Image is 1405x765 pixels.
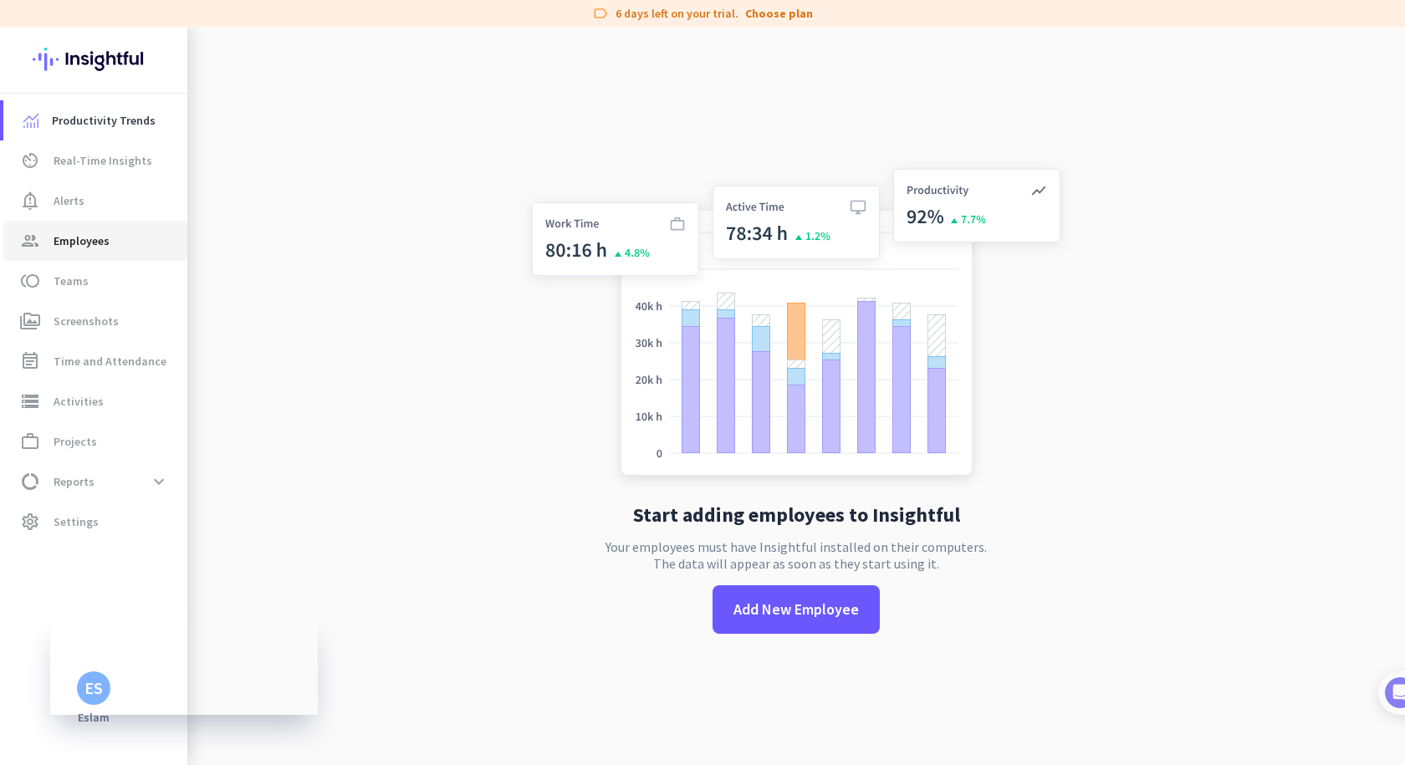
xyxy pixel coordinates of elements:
p: Your employees must have Insightful installed on their computers. The data will appear as soon as... [605,538,987,572]
span: Projects [54,431,97,451]
a: tollTeams [3,261,187,301]
i: work_outline [20,431,40,451]
i: data_usage [20,472,40,492]
span: Screenshots [54,311,119,331]
span: Alerts [54,191,84,211]
span: Add New Employee [733,599,859,620]
a: storageActivities [3,381,187,421]
img: menu-item [23,113,38,128]
span: Employees [54,231,110,251]
img: no-search-results [519,159,1073,492]
i: notification_important [20,191,40,211]
i: perm_media [20,311,40,331]
span: Teams [54,271,89,291]
i: av_timer [20,150,40,171]
iframe: Insightful Status [50,619,318,715]
a: av_timerReal-Time Insights [3,140,187,181]
a: perm_mediaScreenshots [3,301,187,341]
a: groupEmployees [3,221,187,261]
a: notification_importantAlerts [3,181,187,221]
button: expand_more [144,467,174,497]
i: label [592,5,609,22]
i: storage [20,391,40,411]
span: Time and Attendance [54,351,166,371]
i: event_note [20,351,40,371]
a: settingsSettings [3,502,187,542]
span: Reports [54,472,95,492]
i: group [20,231,40,251]
a: Choose plan [745,5,813,22]
span: Settings [54,512,99,532]
button: Add New Employee [713,585,880,634]
h2: Start adding employees to Insightful [633,505,960,525]
a: work_outlineProjects [3,421,187,462]
span: Productivity Trends [52,110,156,130]
i: toll [20,271,40,291]
i: settings [20,512,40,532]
span: Real-Time Insights [54,150,152,171]
a: event_noteTime and Attendance [3,341,187,381]
img: Insightful logo [33,27,155,92]
span: Activities [54,391,104,411]
a: menu-itemProductivity Trends [3,100,187,140]
a: data_usageReportsexpand_more [3,462,187,502]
